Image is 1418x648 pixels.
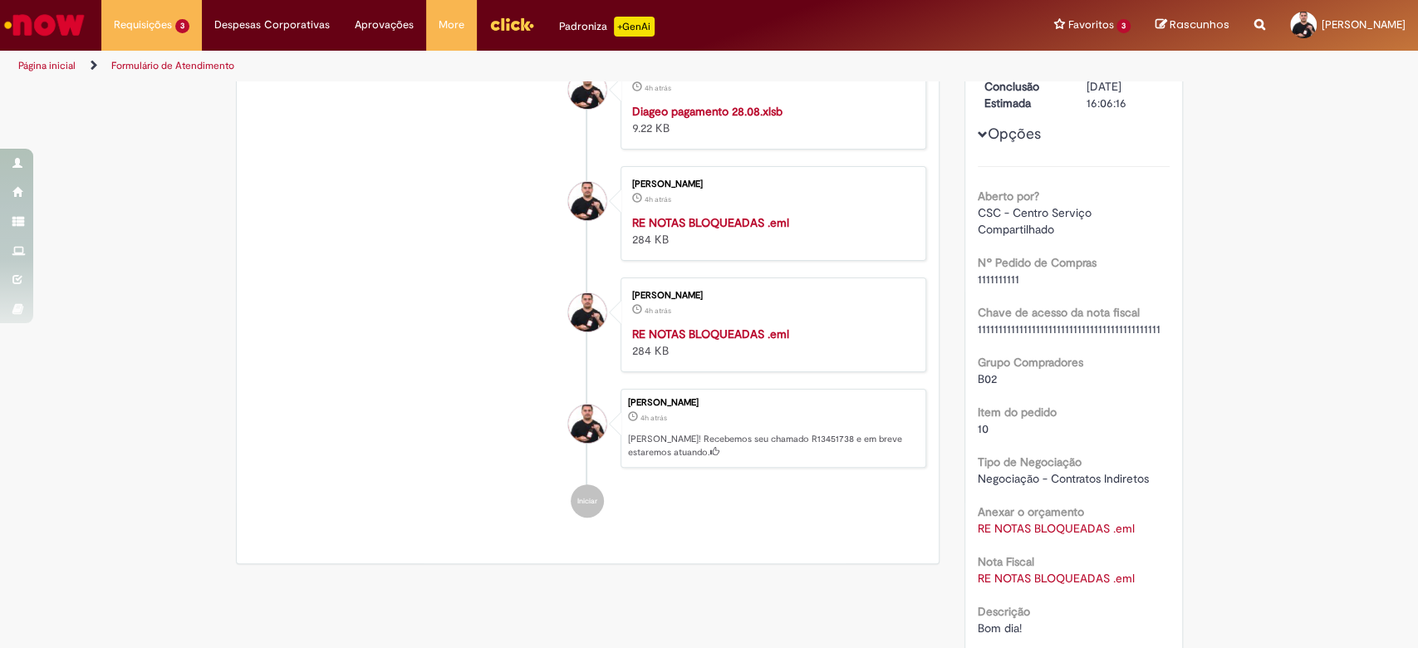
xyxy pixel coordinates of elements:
[978,305,1140,320] b: Chave de acesso da nota fiscal
[12,51,933,81] ul: Trilhas de página
[640,413,667,423] time: 27/08/2025 11:06:11
[355,17,414,33] span: Aprovações
[645,194,671,204] span: 4h atrás
[2,8,87,42] img: ServiceNow
[632,104,783,119] a: Diageo pagamento 28.08.xlsb
[249,38,927,535] ul: Histórico de tíquete
[628,433,917,459] p: [PERSON_NAME]! Recebemos seu chamado R13451738 e em breve estaremos atuando.
[978,421,989,436] span: 10
[439,17,464,33] span: More
[645,83,671,93] time: 27/08/2025 11:06:02
[978,405,1057,420] b: Item do pedido
[978,272,1019,287] span: 1111111111
[1155,17,1229,33] a: Rascunhos
[978,189,1039,204] b: Aberto por?
[978,355,1083,370] b: Grupo Compradores
[632,179,909,189] div: [PERSON_NAME]
[1322,17,1406,32] span: [PERSON_NAME]
[1170,17,1229,32] span: Rascunhos
[559,17,655,37] div: Padroniza
[645,306,671,316] span: 4h atrás
[632,215,789,230] a: RE NOTAS BLOQUEADAS .eml
[632,214,909,248] div: 284 KB
[489,12,534,37] img: click_logo_yellow_360x200.png
[978,205,1095,237] span: CSC - Centro Serviço Compartilhado
[249,389,927,469] li: Renato Aparecido De Assis Barbosa De Oliveira
[972,78,1074,111] dt: Conclusão Estimada
[632,326,789,341] a: RE NOTAS BLOQUEADAS .eml
[640,413,667,423] span: 4h atrás
[568,293,606,331] div: Renato Aparecido De Assis Barbosa De Oliveira
[114,17,172,33] span: Requisições
[645,194,671,204] time: 27/08/2025 11:05:05
[568,182,606,220] div: Renato Aparecido De Assis Barbosa De Oliveira
[568,405,606,443] div: Renato Aparecido De Assis Barbosa De Oliveira
[632,103,909,136] div: 9.22 KB
[1087,78,1164,111] div: [DATE] 16:06:16
[214,17,330,33] span: Despesas Corporativas
[978,454,1082,469] b: Tipo de Negociação
[614,17,655,37] p: +GenAi
[978,554,1034,569] b: Nota Fiscal
[632,291,909,301] div: [PERSON_NAME]
[978,571,1135,586] a: Download de RE NOTAS BLOQUEADAS .eml
[175,19,189,33] span: 3
[978,504,1084,519] b: Anexar o orçamento
[978,604,1030,619] b: Descrição
[1116,19,1131,33] span: 3
[18,59,76,72] a: Página inicial
[978,371,997,386] span: B02
[645,83,671,93] span: 4h atrás
[978,521,1135,536] a: Download de RE NOTAS BLOQUEADAS .eml
[978,255,1097,270] b: Nº Pedido de Compras
[111,59,234,72] a: Formulário de Atendimento
[628,398,917,408] div: [PERSON_NAME]
[1067,17,1113,33] span: Favoritos
[645,306,671,316] time: 27/08/2025 11:04:58
[568,71,606,109] div: Renato Aparecido De Assis Barbosa De Oliveira
[632,326,909,359] div: 284 KB
[978,322,1160,336] span: 11111111111111111111111111111111111111111111
[978,471,1149,486] span: Negociação - Contratos Indiretos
